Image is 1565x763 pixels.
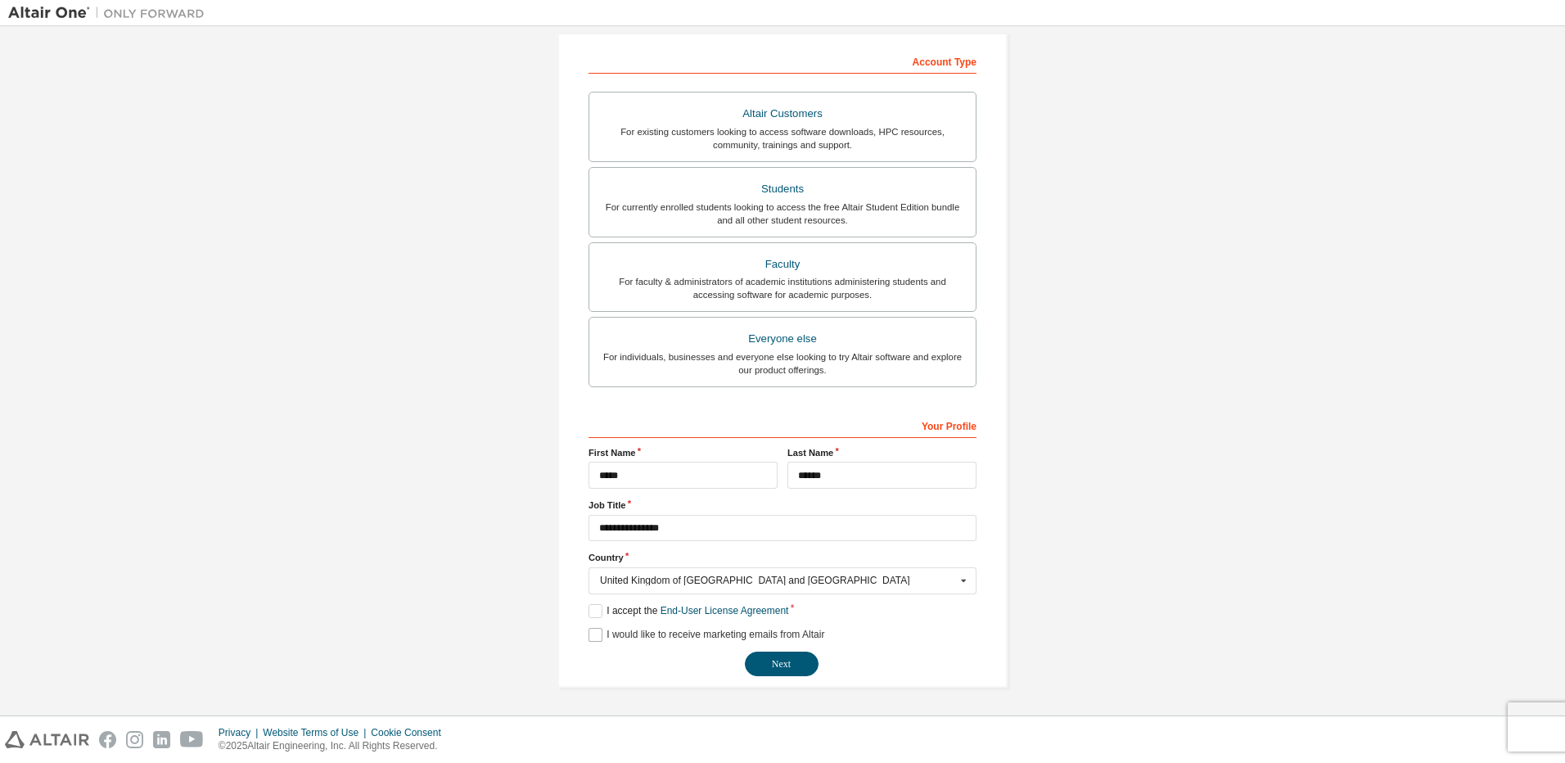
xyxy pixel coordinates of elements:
div: Altair Customers [599,102,966,125]
p: © 2025 Altair Engineering, Inc. All Rights Reserved. [219,739,451,753]
div: Your Profile [589,412,976,438]
div: For individuals, businesses and everyone else looking to try Altair software and explore our prod... [599,350,966,377]
label: Country [589,551,976,564]
label: I would like to receive marketing emails from Altair [589,628,824,642]
img: altair_logo.svg [5,731,89,748]
div: United Kingdom of [GEOGRAPHIC_DATA] and [GEOGRAPHIC_DATA] [600,576,956,585]
button: Next [745,652,819,676]
div: For existing customers looking to access software downloads, HPC resources, community, trainings ... [599,125,966,151]
img: linkedin.svg [153,731,170,748]
img: Altair One [8,5,213,21]
div: Website Terms of Use [263,726,371,739]
div: For faculty & administrators of academic institutions administering students and accessing softwa... [599,275,966,301]
div: For currently enrolled students looking to access the free Altair Student Edition bundle and all ... [599,201,966,227]
img: instagram.svg [126,731,143,748]
div: Students [599,178,966,201]
a: End-User License Agreement [661,605,789,616]
label: Last Name [787,446,976,459]
div: Faculty [599,253,966,276]
img: facebook.svg [99,731,116,748]
label: First Name [589,446,778,459]
div: Account Type [589,47,976,74]
div: Privacy [219,726,263,739]
div: Everyone else [599,327,966,350]
img: youtube.svg [180,731,204,748]
label: I accept the [589,604,788,618]
div: Cookie Consent [371,726,450,739]
label: Job Title [589,499,976,512]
